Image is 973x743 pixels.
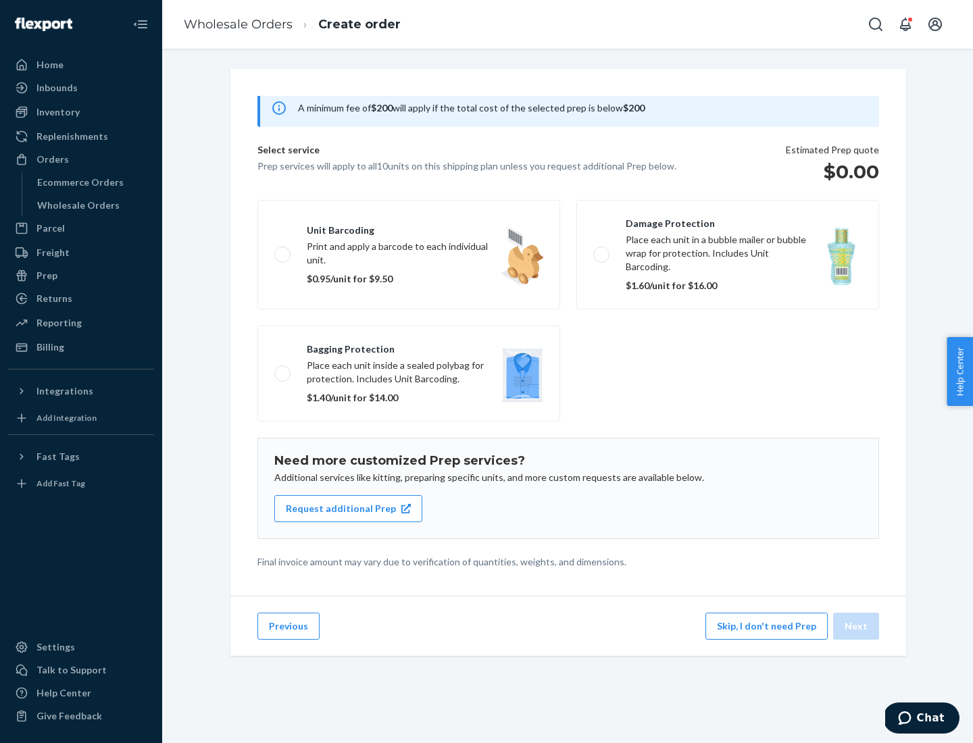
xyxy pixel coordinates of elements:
[8,217,154,239] a: Parcel
[30,172,155,193] a: Ecommerce Orders
[274,471,862,484] p: Additional services like kitting, preparing specific units, and more custom requests are availabl...
[947,337,973,406] button: Help Center
[8,659,154,681] button: Talk to Support
[8,446,154,467] button: Fast Tags
[8,682,154,704] a: Help Center
[8,265,154,286] a: Prep
[257,613,320,640] button: Previous
[8,242,154,263] a: Freight
[892,11,919,38] button: Open notifications
[8,126,154,147] a: Replenishments
[8,54,154,76] a: Home
[36,663,107,677] div: Talk to Support
[8,636,154,658] a: Settings
[257,143,676,159] p: Select service
[36,478,85,489] div: Add Fast Tag
[298,102,645,113] span: A minimum fee of will apply if the total cost of the selected prep is below
[862,11,889,38] button: Open Search Box
[8,288,154,309] a: Returns
[36,81,78,95] div: Inbounds
[36,153,69,166] div: Orders
[885,702,959,736] iframe: Opens a widget where you can chat to one of our agents
[36,709,102,723] div: Give Feedback
[36,640,75,654] div: Settings
[705,613,828,640] button: Skip, I don't need Prep
[36,292,72,305] div: Returns
[8,312,154,334] a: Reporting
[36,105,80,119] div: Inventory
[127,11,154,38] button: Close Navigation
[833,613,879,640] button: Next
[8,336,154,358] a: Billing
[37,176,124,189] div: Ecommerce Orders
[36,384,93,398] div: Integrations
[8,473,154,494] a: Add Fast Tag
[8,101,154,123] a: Inventory
[8,407,154,429] a: Add Integration
[8,705,154,727] button: Give Feedback
[786,159,879,184] h1: $0.00
[257,159,676,173] p: Prep services will apply to all 10 units on this shipping plan unless you request additional Prep...
[36,686,91,700] div: Help Center
[36,316,82,330] div: Reporting
[36,269,57,282] div: Prep
[257,555,879,569] p: Final invoice amount may vary due to verification of quantities, weights, and dimensions.
[173,5,411,45] ol: breadcrumbs
[36,246,70,259] div: Freight
[623,102,645,113] b: $200
[274,495,422,522] button: Request additional Prep
[318,17,401,32] a: Create order
[922,11,949,38] button: Open account menu
[8,77,154,99] a: Inbounds
[15,18,72,31] img: Flexport logo
[371,102,393,113] b: $200
[184,17,293,32] a: Wholesale Orders
[36,222,65,235] div: Parcel
[36,58,64,72] div: Home
[30,195,155,216] a: Wholesale Orders
[36,412,97,424] div: Add Integration
[8,380,154,402] button: Integrations
[8,149,154,170] a: Orders
[274,455,862,468] h1: Need more customized Prep services?
[37,199,120,212] div: Wholesale Orders
[36,450,80,463] div: Fast Tags
[36,130,108,143] div: Replenishments
[36,340,64,354] div: Billing
[786,143,879,157] p: Estimated Prep quote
